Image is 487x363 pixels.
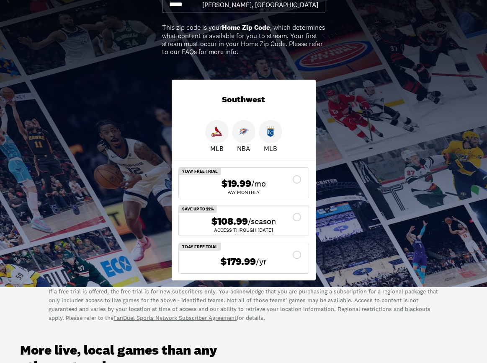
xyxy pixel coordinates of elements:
img: Royals [265,126,276,137]
div: SAVE UP TO 22% [179,205,217,213]
b: Home Zip Code [222,23,270,32]
p: If a free trial is offered, the free trial is for new subscribers only. You acknowledge that you ... [49,287,438,322]
p: MLB [264,143,277,153]
p: NBA [237,143,250,153]
span: /season [248,215,276,227]
img: Thunder [238,126,249,137]
div: 7 Day Free Trial [179,243,221,251]
p: MLB [210,143,224,153]
div: 7 Day Free Trial [179,168,221,175]
div: Pay Monthly [186,190,302,195]
img: Cardinals [211,126,222,137]
div: Southwest [172,80,316,120]
span: $19.99 [222,178,251,190]
span: /mo [251,178,266,189]
div: This zip code is your , which determines what content is available for you to stream. Your first ... [162,23,325,56]
span: /yr [256,256,267,267]
div: ACCESS THROUGH [DATE] [186,228,302,233]
span: $179.99 [221,256,256,268]
a: FanDuel Sports Network Subscriber Agreement [113,314,237,322]
span: $108.99 [211,215,248,228]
